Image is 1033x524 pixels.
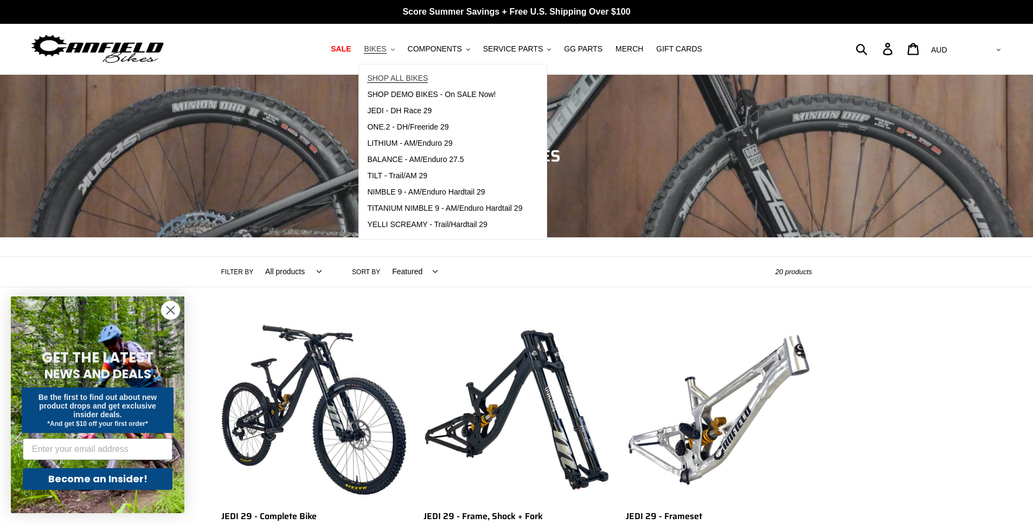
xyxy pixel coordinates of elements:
[161,301,180,320] button: Close dialog
[42,348,153,367] span: GET THE LATEST
[47,420,147,428] span: *And get $10 off your first order*
[478,42,556,56] button: SERVICE PARTS
[559,42,608,56] a: GG PARTS
[39,393,157,419] span: Be the first to find out about new product drops and get exclusive insider deals.
[367,155,464,164] span: BALANCE - AM/Enduro 27.5
[367,74,428,83] span: SHOP ALL BIKES
[359,152,530,168] a: BALANCE - AM/Enduro 27.5
[367,90,496,99] span: SHOP DEMO BIKES - On SALE Now!
[862,37,889,61] input: Search
[564,44,602,54] span: GG PARTS
[358,42,400,56] button: BIKES
[359,184,530,200] a: NIMBLE 9 - AM/Enduro Hardtail 29
[367,187,485,197] span: NIMBLE 9 - AM/Enduro Hardtail 29
[359,87,530,103] a: SHOP DEMO BIKES - On SALE Now!
[610,42,649,56] a: MERCH
[775,268,812,276] span: 20 products
[23,468,172,490] button: Become an Insider!
[44,365,151,383] span: NEWS AND DEALS
[352,267,380,277] label: Sort by
[359,168,530,184] a: TILT - Trail/AM 29
[359,119,530,135] a: ONE.2 - DH/Freeride 29
[656,44,702,54] span: GIFT CARDS
[367,171,427,180] span: TILT - Trail/AM 29
[367,139,452,148] span: LITHIUM - AM/Enduro 29
[325,42,356,56] a: SALE
[367,122,448,132] span: ONE.2 - DH/Freeride 29
[651,42,708,56] a: GIFT CARDS
[367,220,487,229] span: YELLI SCREAMY - Trail/Hardtail 29
[402,42,476,56] button: COMPONENTS
[23,438,172,460] input: Enter your email address
[359,135,530,152] a: LITHIUM - AM/Enduro 29
[331,44,351,54] span: SALE
[30,32,165,66] img: Canfield Bikes
[359,70,530,87] a: SHOP ALL BIKES
[483,44,543,54] span: SERVICE PARTS
[359,103,530,119] a: JEDI - DH Race 29
[359,217,530,233] a: YELLI SCREAMY - Trail/Hardtail 29
[367,106,432,115] span: JEDI - DH Race 29
[221,267,254,277] label: Filter by
[408,44,462,54] span: COMPONENTS
[359,200,530,217] a: TITANIUM NIMBLE 9 - AM/Enduro Hardtail 29
[615,44,643,54] span: MERCH
[364,44,386,54] span: BIKES
[367,204,522,213] span: TITANIUM NIMBLE 9 - AM/Enduro Hardtail 29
